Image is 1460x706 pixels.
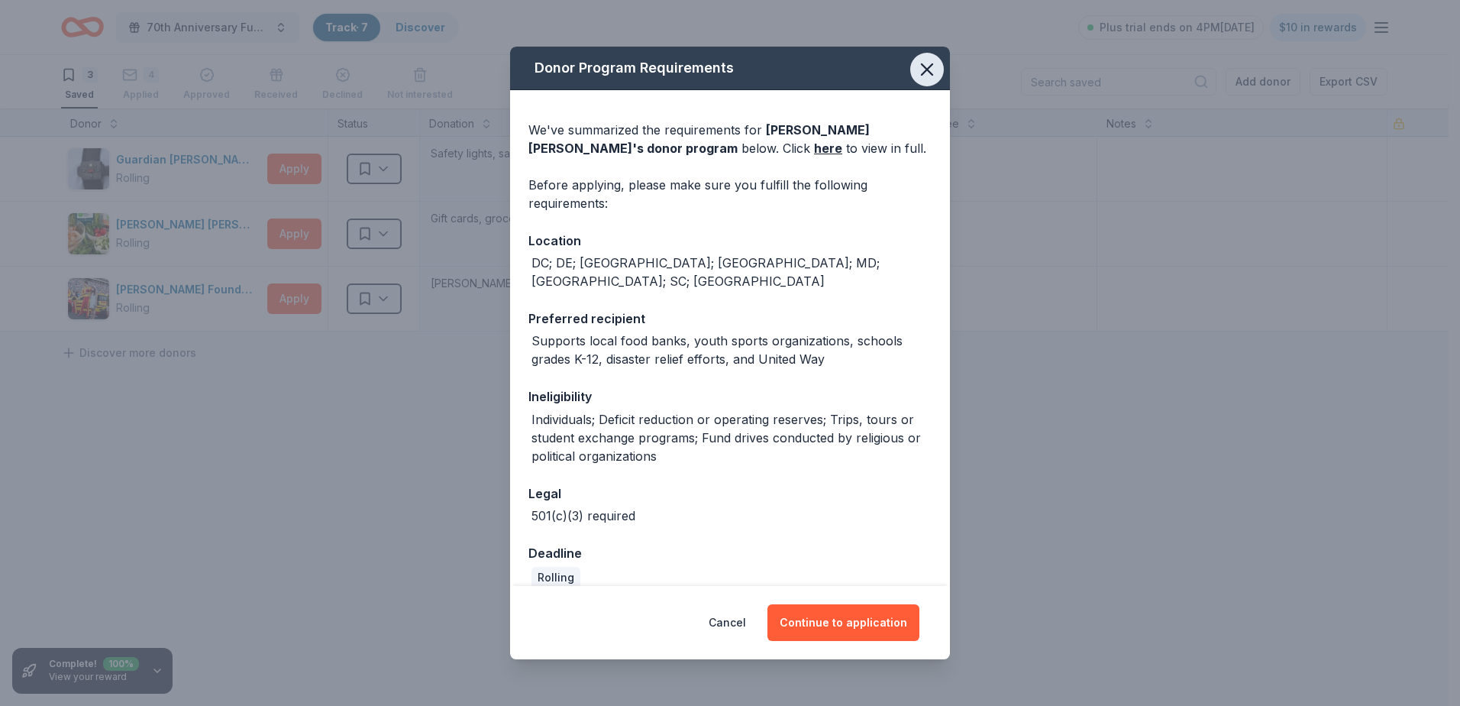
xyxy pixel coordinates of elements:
div: Preferred recipient [528,309,932,329]
div: Ineligibility [528,387,932,406]
div: Donor Program Requirements [510,47,950,90]
div: Supports local food banks, youth sports organizations, schools grades K-12, disaster relief effor... [531,332,932,368]
div: We've summarized the requirements for below. Click to view in full. [528,121,932,157]
div: Before applying, please make sure you fulfill the following requirements: [528,176,932,212]
div: Rolling [531,567,580,588]
div: Location [528,231,932,251]
div: DC; DE; [GEOGRAPHIC_DATA]; [GEOGRAPHIC_DATA]; MD; [GEOGRAPHIC_DATA]; SC; [GEOGRAPHIC_DATA] [531,254,932,290]
div: Individuals; Deficit reduction or operating reserves; Trips, tours or student exchange programs; ... [531,410,932,465]
div: 501(c)(3) required [531,507,635,525]
button: Continue to application [767,604,919,641]
div: Deadline [528,543,932,563]
button: Cancel [709,604,746,641]
div: Legal [528,484,932,504]
a: here [814,139,842,157]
